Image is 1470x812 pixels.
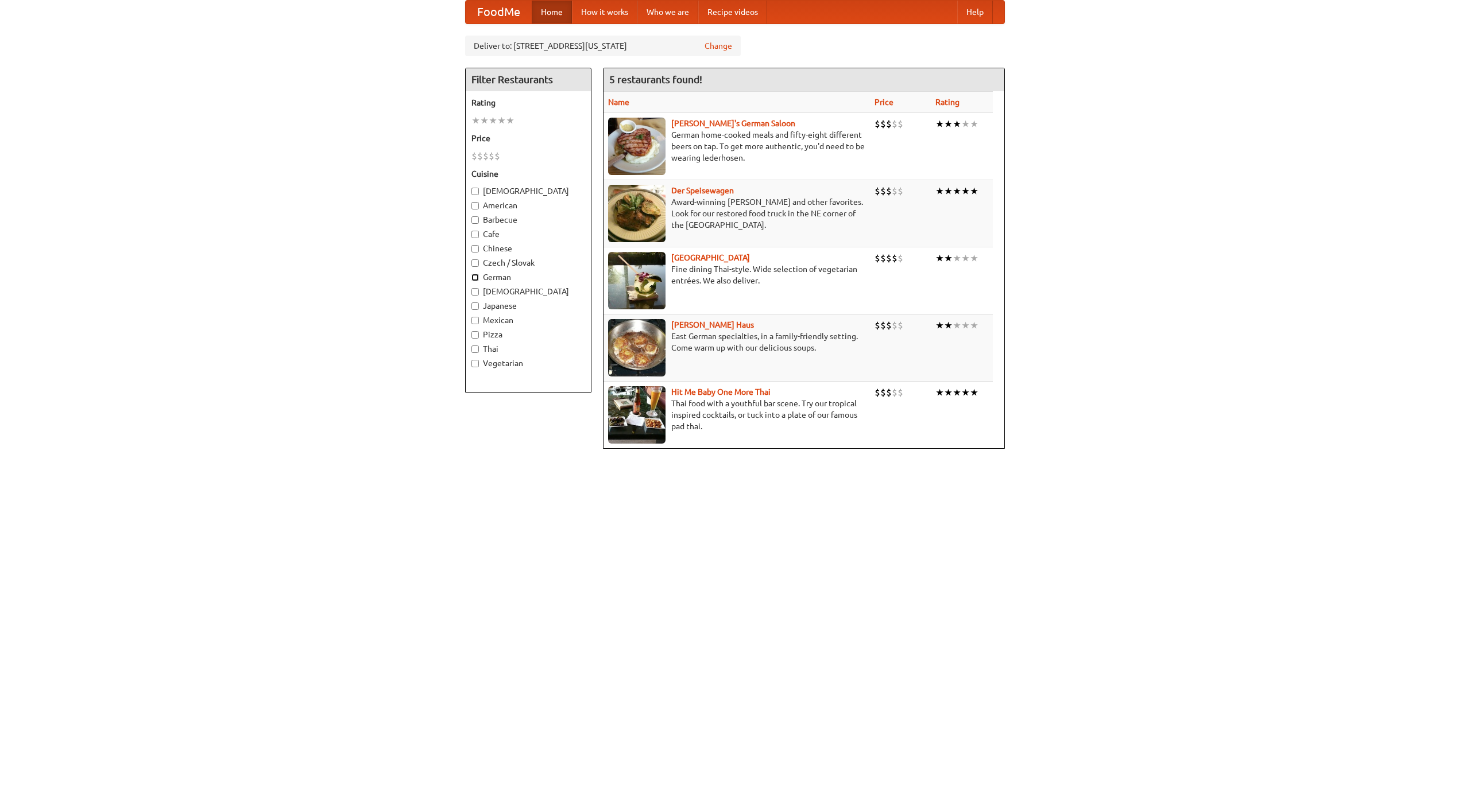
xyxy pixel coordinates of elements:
b: [GEOGRAPHIC_DATA] [671,253,750,262]
li: $ [898,252,903,265]
li: $ [886,185,892,197]
li: ★ [961,118,970,130]
li: ★ [935,118,944,130]
a: Who we are [637,1,698,24]
label: American [471,200,585,211]
li: $ [875,185,880,197]
li: ★ [970,118,978,130]
li: ★ [970,386,978,399]
label: [DEMOGRAPHIC_DATA] [471,286,585,297]
input: German [471,274,479,281]
li: ★ [970,252,978,265]
li: $ [880,386,886,399]
li: $ [886,252,892,265]
li: ★ [489,114,497,127]
a: Hit Me Baby One More Thai [671,387,771,397]
label: Mexican [471,314,585,326]
li: $ [477,150,483,162]
a: [PERSON_NAME] Haus [671,320,754,329]
input: [DEMOGRAPHIC_DATA] [471,288,479,296]
a: Name [608,98,629,107]
input: Czech / Slovak [471,259,479,267]
li: ★ [970,185,978,197]
input: Mexican [471,317,479,324]
li: ★ [935,319,944,332]
div: Deliver to: [STREET_ADDRESS][US_STATE] [465,36,741,56]
li: ★ [961,252,970,265]
ng-pluralize: 5 restaurants found! [609,74,702,85]
h5: Rating [471,97,585,108]
img: esthers.jpg [608,118,666,175]
input: Vegetarian [471,360,479,367]
label: Barbecue [471,214,585,226]
img: satay.jpg [608,252,666,309]
label: Chinese [471,243,585,254]
li: $ [471,150,477,162]
li: $ [892,319,898,332]
a: Rating [935,98,960,107]
li: ★ [953,118,961,130]
li: $ [892,386,898,399]
label: Pizza [471,329,585,340]
input: Japanese [471,302,479,310]
a: [PERSON_NAME]'s German Saloon [671,119,795,128]
a: Help [957,1,993,24]
li: ★ [935,185,944,197]
li: $ [875,319,880,332]
label: German [471,271,585,283]
li: ★ [935,386,944,399]
li: ★ [944,319,953,332]
li: ★ [953,386,961,399]
li: $ [892,252,898,265]
a: Der Speisewagen [671,186,734,195]
a: Recipe videos [698,1,767,24]
h5: Cuisine [471,168,585,180]
li: $ [880,118,886,130]
p: German home-cooked meals and fifty-eight different beers on tap. To get more authentic, you'd nee... [608,129,865,164]
li: ★ [480,114,489,127]
li: ★ [497,114,506,127]
li: ★ [506,114,514,127]
a: How it works [572,1,637,24]
img: kohlhaus.jpg [608,319,666,376]
li: $ [483,150,489,162]
li: $ [898,386,903,399]
p: Fine dining Thai-style. Wide selection of vegetarian entrées. We also deliver. [608,263,865,286]
li: ★ [944,252,953,265]
li: ★ [471,114,480,127]
li: ★ [970,319,978,332]
li: $ [886,386,892,399]
li: $ [886,319,892,332]
li: $ [880,319,886,332]
li: $ [875,252,880,265]
li: ★ [961,386,970,399]
li: $ [892,185,898,197]
input: Barbecue [471,216,479,224]
p: Thai food with a youthful bar scene. Try our tropical inspired cocktails, or tuck into a plate of... [608,398,865,432]
li: ★ [961,319,970,332]
label: Vegetarian [471,358,585,369]
li: ★ [944,118,953,130]
li: ★ [953,252,961,265]
label: [DEMOGRAPHIC_DATA] [471,185,585,197]
label: Japanese [471,300,585,312]
li: ★ [961,185,970,197]
li: $ [875,386,880,399]
input: Pizza [471,331,479,339]
input: American [471,202,479,209]
input: Thai [471,345,479,353]
li: $ [892,118,898,130]
a: Home [532,1,572,24]
p: Award-winning [PERSON_NAME] and other favorites. Look for our restored food truck in the NE corne... [608,196,865,231]
li: $ [898,118,903,130]
li: ★ [935,252,944,265]
li: ★ [953,185,961,197]
li: ★ [944,185,953,197]
h5: Price [471,133,585,144]
input: Chinese [471,245,479,252]
li: ★ [944,386,953,399]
